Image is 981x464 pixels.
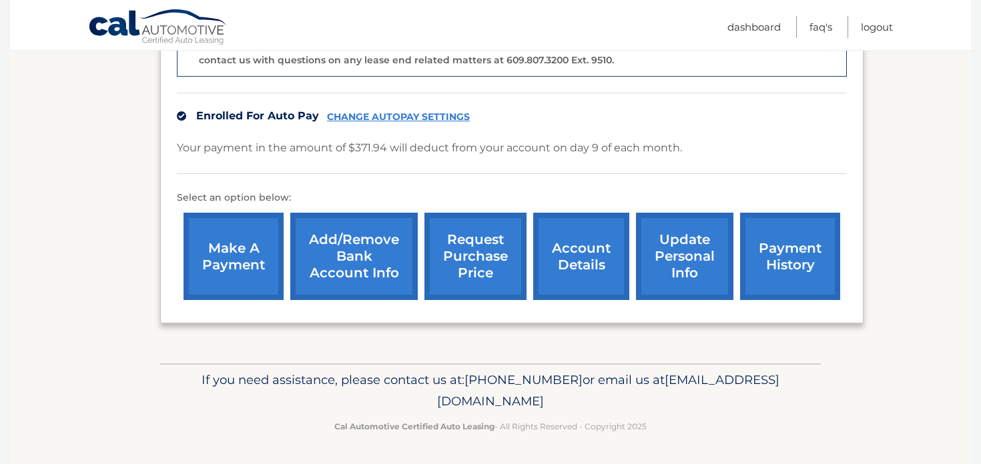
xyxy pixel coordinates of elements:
a: CHANGE AUTOPAY SETTINGS [327,111,470,123]
span: [EMAIL_ADDRESS][DOMAIN_NAME] [437,372,779,409]
p: If you need assistance, please contact us at: or email us at [169,369,812,412]
a: Add/Remove bank account info [290,213,418,300]
a: make a payment [184,213,284,300]
p: Select an option below: [177,190,847,206]
strong: Cal Automotive Certified Auto Leasing [334,421,495,431]
a: update personal info [636,213,733,300]
a: payment history [740,213,840,300]
p: - All Rights Reserved - Copyright 2025 [169,419,812,433]
a: Logout [861,16,893,38]
span: Enrolled For Auto Pay [196,109,319,122]
img: check.svg [177,111,186,121]
a: Cal Automotive [88,9,228,47]
span: [PHONE_NUMBER] [464,372,583,387]
p: Your payment in the amount of $371.94 will deduct from your account on day 9 of each month. [177,139,682,157]
a: account details [533,213,629,300]
a: request purchase price [424,213,527,300]
p: The end of your lease is approaching soon. A member of our lease end team will be in touch soon t... [199,21,838,66]
a: Dashboard [727,16,781,38]
a: FAQ's [809,16,832,38]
